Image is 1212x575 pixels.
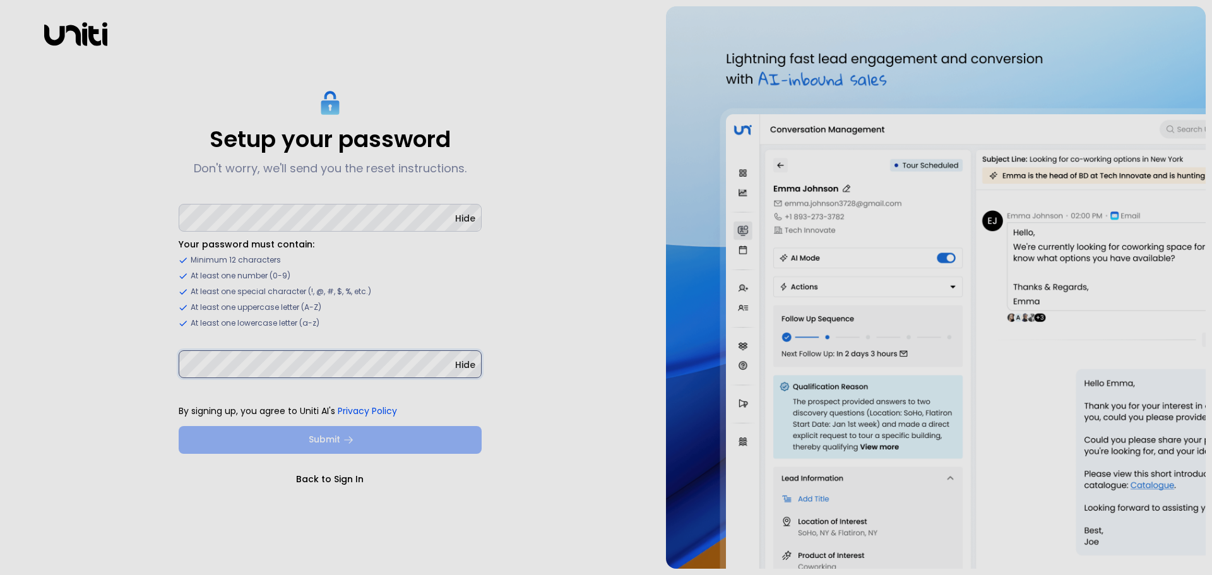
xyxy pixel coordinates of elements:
[338,405,397,417] a: Privacy Policy
[455,212,475,225] button: Hide
[179,473,482,485] a: Back to Sign In
[666,6,1206,569] img: auth-hero.png
[191,254,281,266] span: Minimum 12 characters
[191,317,319,329] span: At least one lowercase letter (a-z)
[179,405,482,417] p: By signing up, you agree to Uniti AI's
[191,286,371,297] span: At least one special character (!, @, #, $, %, etc.)
[194,161,466,176] p: Don't worry, we'll send you the reset instructions.
[191,270,290,282] span: At least one number (0-9)
[455,359,475,371] button: Hide
[191,302,321,313] span: At least one uppercase letter (A-Z)
[179,426,482,454] button: Submit
[179,238,482,251] li: Your password must contain:
[210,126,451,153] p: Setup your password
